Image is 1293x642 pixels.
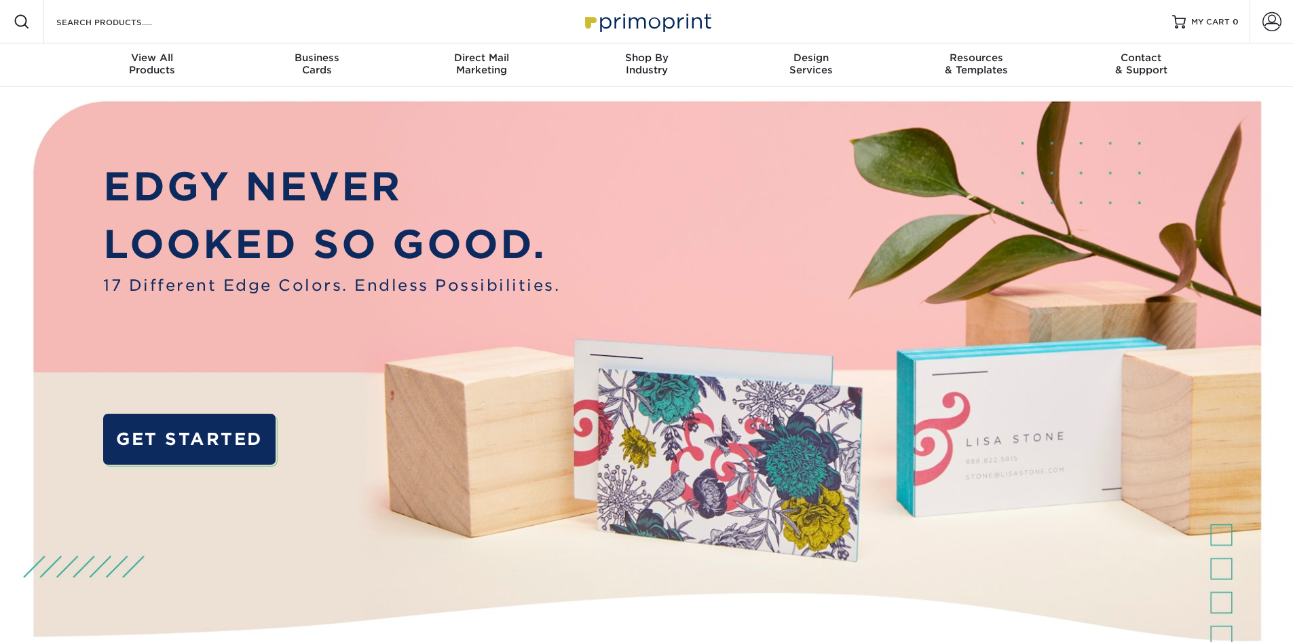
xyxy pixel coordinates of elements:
span: Direct Mail [399,52,564,64]
div: Marketing [399,52,564,76]
a: Resources& Templates [894,43,1059,87]
span: View All [70,52,235,64]
div: Cards [234,52,399,76]
span: Business [234,52,399,64]
span: Design [729,52,894,64]
span: 17 Different Edge Colors. Endless Possibilities. [103,274,560,297]
div: & Support [1059,52,1224,76]
a: DesignServices [729,43,894,87]
a: BusinessCards [234,43,399,87]
span: Shop By [564,52,729,64]
a: GET STARTED [103,414,275,465]
span: Contact [1059,52,1224,64]
span: MY CART [1191,16,1230,28]
div: Services [729,52,894,76]
span: Resources [894,52,1059,64]
span: 0 [1233,17,1239,26]
a: Direct MailMarketing [399,43,564,87]
p: LOOKED SO GOOD. [103,215,560,274]
a: View AllProducts [70,43,235,87]
div: Industry [564,52,729,76]
input: SEARCH PRODUCTS..... [55,14,187,30]
img: Primoprint [579,7,715,36]
div: & Templates [894,52,1059,76]
a: Shop ByIndustry [564,43,729,87]
a: Contact& Support [1059,43,1224,87]
p: EDGY NEVER [103,158,560,216]
div: Products [70,52,235,76]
